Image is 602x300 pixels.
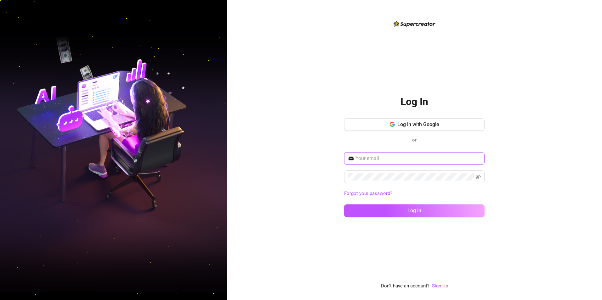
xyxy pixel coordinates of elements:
[400,95,428,108] h2: Log In
[381,282,429,290] span: Don't have an account?
[344,204,485,217] button: Log in
[397,121,439,127] span: Log in with Google
[432,282,448,290] a: Sign Up
[344,191,392,196] a: Forgot your password?
[407,208,421,214] span: Log in
[344,190,485,197] a: Forgot your password?
[394,21,435,27] img: logo-BBDzfeDw.svg
[344,118,485,131] button: Log in with Google
[412,137,417,143] span: or
[355,155,481,162] input: Your email
[476,174,481,179] span: eye-invisible
[432,283,448,289] a: Sign Up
